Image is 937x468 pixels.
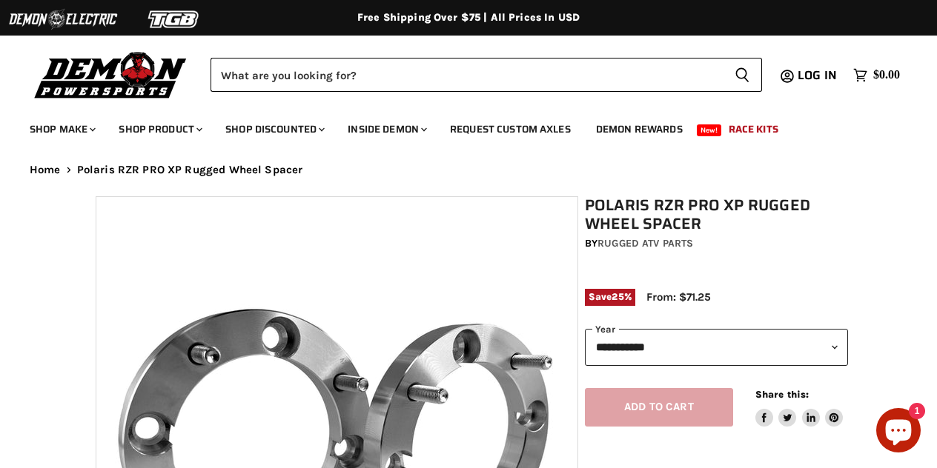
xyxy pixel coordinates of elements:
[612,291,623,302] span: 25
[585,114,694,144] a: Demon Rewards
[30,164,61,176] a: Home
[211,58,762,92] form: Product
[697,124,722,136] span: New!
[718,114,789,144] a: Race Kits
[873,68,900,82] span: $0.00
[107,114,211,144] a: Shop Product
[7,5,119,33] img: Demon Electric Logo 2
[19,108,896,144] ul: Main menu
[439,114,582,144] a: Request Custom Axles
[585,289,635,305] span: Save %
[791,69,846,82] a: Log in
[77,164,303,176] span: Polaris RZR PRO XP Rugged Wheel Spacer
[119,5,230,33] img: TGB Logo 2
[646,290,711,304] span: From: $71.25
[19,114,105,144] a: Shop Make
[597,237,693,250] a: Rugged ATV Parts
[337,114,436,144] a: Inside Demon
[846,64,907,86] a: $0.00
[585,235,848,252] div: by
[211,58,723,92] input: Search
[755,389,809,400] span: Share this:
[723,58,762,92] button: Search
[585,329,848,365] select: year
[214,114,334,144] a: Shop Discounted
[872,408,925,456] inbox-online-store-chat: Shopify online store chat
[30,48,192,101] img: Demon Powersports
[585,196,848,233] h1: Polaris RZR PRO XP Rugged Wheel Spacer
[798,66,837,84] span: Log in
[755,388,844,427] aside: Share this:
